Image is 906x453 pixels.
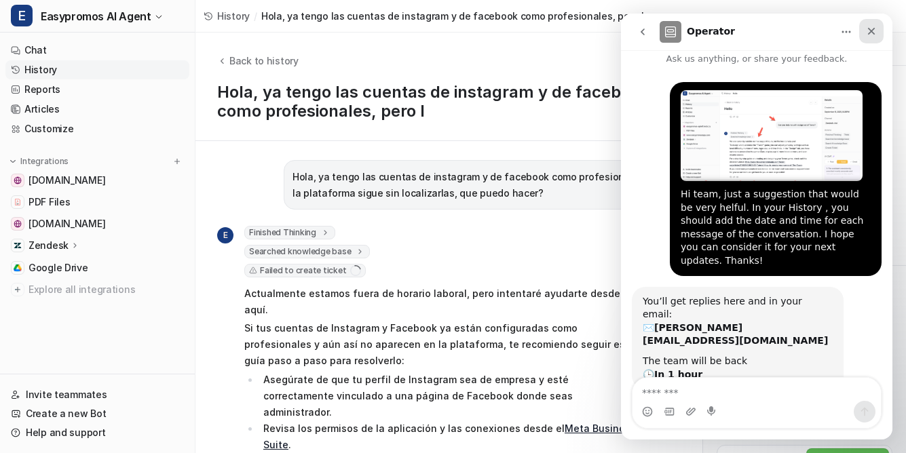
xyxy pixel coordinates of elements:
img: Google Drive [14,264,22,272]
p: Hola, ya tengo las cuentas de instagram y de facebook como profesionales, pero la plataforma sigu... [292,169,672,201]
iframe: Intercom live chat [621,14,892,439]
p: Actualmente estamos fuera de horario laboral, pero intentaré ayudarte desde aquí. [244,285,641,318]
span: Finished Thinking [244,226,335,239]
img: www.easypromosapp.com [14,220,22,228]
button: Integrations [5,155,73,168]
img: Zendesk [14,241,22,250]
h1: Hola, ya tengo las cuentas de instagram y de facebook como profesionales, pero l [217,83,681,121]
img: easypromos-apiref.redoc.ly [14,176,22,184]
li: Revisa los permisos de la aplicación y las conexiones desde el . [259,420,641,453]
a: Meta Business Suite [263,422,636,450]
p: Si tus cuentas de Instagram y Facebook ya están configuradas como profesionales y aún así no apar... [244,320,641,369]
span: PDF Files [29,195,70,209]
a: Invite teammates [5,385,189,404]
img: PDF Files [14,198,22,206]
span: History [217,9,250,23]
img: expand menu [8,157,18,166]
a: Chat [5,41,189,60]
a: Explore all integrations [5,280,189,299]
a: History [204,9,250,23]
span: / [254,9,257,23]
a: History [5,60,189,79]
span: [DOMAIN_NAME] [29,217,105,231]
a: PDF FilesPDF Files [5,193,189,212]
span: Easypromos AI Agent [41,7,151,26]
img: explore all integrations [11,283,24,296]
span: Searched knowledge base [244,245,370,258]
a: Help and support [5,423,189,442]
p: Zendesk [29,239,69,252]
span: Explore all integrations [29,279,184,300]
img: menu_add.svg [172,157,182,166]
a: Google DriveGoogle Drive [5,258,189,277]
a: www.easypromosapp.com[DOMAIN_NAME] [5,214,189,233]
a: Reports [5,80,189,99]
button: Back to history [217,54,299,68]
li: Asegúrate de que tu perfil de Instagram sea de empresa y esté correctamente vinculado a una págin... [259,372,641,420]
span: Back to history [229,54,299,68]
span: Failed to create ticket [244,264,366,277]
span: E [11,5,33,26]
span: Hola, ya tengo las cuentas de instagram y de facebook como profesionales, pero l [261,9,644,23]
a: Create a new Bot [5,404,189,423]
p: Integrations [20,156,69,167]
a: Customize [5,119,189,138]
span: Google Drive [29,261,88,275]
span: [DOMAIN_NAME] [29,174,105,187]
a: Articles [5,100,189,119]
a: easypromos-apiref.redoc.ly[DOMAIN_NAME] [5,171,189,190]
span: E [217,227,233,243]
